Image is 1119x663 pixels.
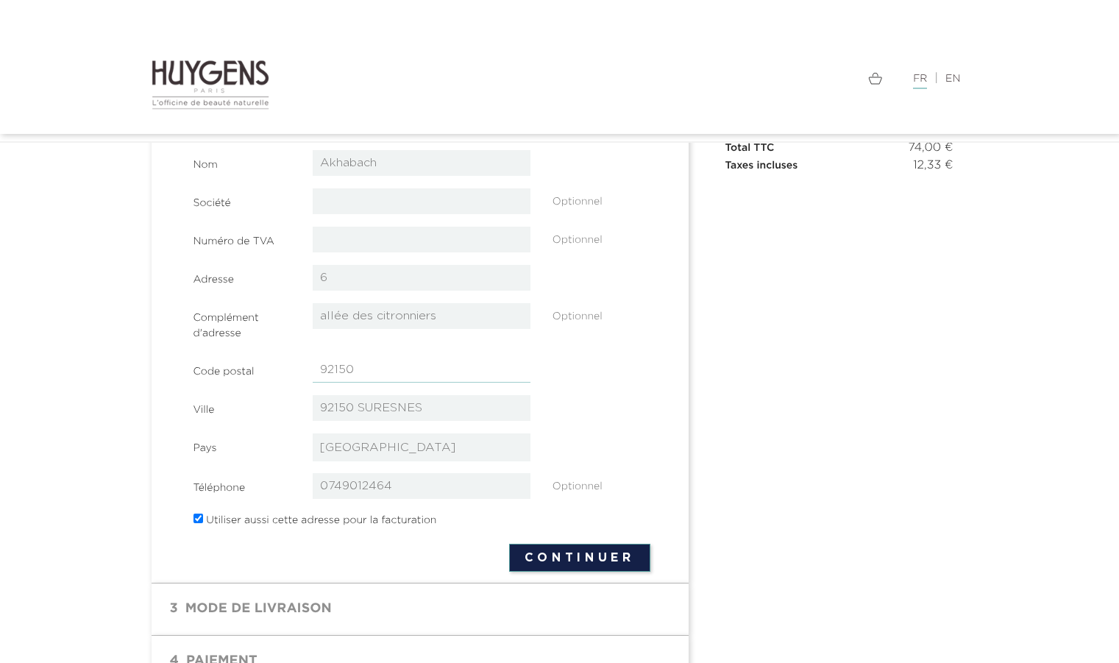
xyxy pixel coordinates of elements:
[163,595,678,624] h1: Mode de livraison
[509,544,650,572] button: Continuer
[725,160,798,171] span: Taxes incluses
[182,303,302,341] label: Complément d'adresse
[725,174,953,197] iframe: PayPal Message 1
[908,139,953,157] span: 74,00 €
[725,143,775,153] span: Total TTC
[182,395,302,418] label: Ville
[541,227,661,248] div: Optionnel
[182,357,302,380] label: Code postal
[206,513,436,528] label: Utiliser aussi cette adresse pour la facturation
[541,188,661,210] div: Optionnel
[182,433,302,456] label: Pays
[182,150,302,173] label: Nom
[571,70,968,88] div: |
[163,595,185,624] span: 3
[913,157,953,174] span: 12,33 €
[541,473,661,494] div: Optionnel
[182,265,302,288] label: Adresse
[182,188,302,211] label: Société
[182,473,302,496] label: Téléphone
[541,303,661,325] div: Optionnel
[182,227,302,249] label: Numéro de TVA
[152,59,270,110] img: Huygens logo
